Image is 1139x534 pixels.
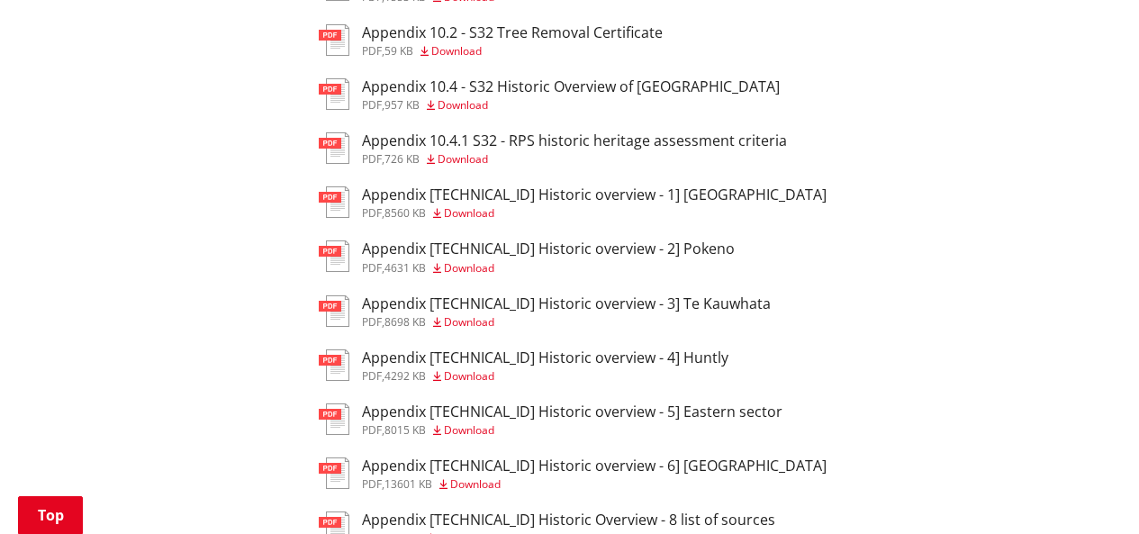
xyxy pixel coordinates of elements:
[362,46,663,57] div: ,
[362,151,382,167] span: pdf
[319,240,735,273] a: Appendix [TECHNICAL_ID] Historic overview - 2] Pokeno pdf,4631 KB Download
[362,205,382,221] span: pdf
[362,260,382,276] span: pdf
[319,457,349,489] img: document-pdf.svg
[319,295,771,328] a: Appendix [TECHNICAL_ID] Historic overview - 3] Te Kauwhata pdf,8698 KB Download
[444,422,494,438] span: Download
[18,496,83,534] a: Top
[362,24,663,41] h3: Appendix 10.2 - S32 Tree Removal Certificate
[362,476,382,492] span: pdf
[384,205,426,221] span: 8560 KB
[438,97,488,113] span: Download
[362,314,382,330] span: pdf
[444,368,494,384] span: Download
[362,295,771,312] h3: Appendix [TECHNICAL_ID] Historic overview - 3] Te Kauwhata
[362,479,827,490] div: ,
[450,476,501,492] span: Download
[362,78,780,95] h3: Appendix 10.4 - S32 Historic Overview of [GEOGRAPHIC_DATA]
[362,240,735,258] h3: Appendix [TECHNICAL_ID] Historic overview - 2] Pokeno
[384,260,426,276] span: 4631 KB
[362,132,787,149] h3: Appendix 10.4.1 S32 - RPS historic heritage assessment criteria
[431,43,482,59] span: Download
[319,132,349,164] img: document-pdf.svg
[362,457,827,475] h3: Appendix [TECHNICAL_ID] Historic overview - 6] [GEOGRAPHIC_DATA]
[319,349,728,382] a: Appendix [TECHNICAL_ID] Historic overview - 4] Huntly pdf,4292 KB Download
[319,240,349,272] img: document-pdf.svg
[362,422,382,438] span: pdf
[319,457,827,490] a: Appendix [TECHNICAL_ID] Historic overview - 6] [GEOGRAPHIC_DATA] pdf,13601 KB Download
[444,314,494,330] span: Download
[362,208,827,219] div: ,
[362,317,771,328] div: ,
[319,24,663,57] a: Appendix 10.2 - S32 Tree Removal Certificate pdf,59 KB Download
[438,151,488,167] span: Download
[319,186,349,218] img: document-pdf.svg
[362,154,787,165] div: ,
[319,349,349,381] img: document-pdf.svg
[384,476,432,492] span: 13601 KB
[362,403,782,421] h3: Appendix [TECHNICAL_ID] Historic overview - 5] Eastern sector
[384,151,420,167] span: 726 KB
[362,349,728,367] h3: Appendix [TECHNICAL_ID] Historic overview - 4] Huntly
[362,511,775,529] h3: Appendix [TECHNICAL_ID] Historic Overview - 8 list of sources
[319,78,349,110] img: document-pdf.svg
[444,260,494,276] span: Download
[319,186,827,219] a: Appendix [TECHNICAL_ID] Historic overview - 1] [GEOGRAPHIC_DATA] pdf,8560 KB Download
[319,403,782,436] a: Appendix [TECHNICAL_ID] Historic overview - 5] Eastern sector pdf,8015 KB Download
[319,403,349,435] img: document-pdf.svg
[1056,458,1121,523] iframe: Messenger Launcher
[319,295,349,327] img: document-pdf.svg
[384,97,420,113] span: 957 KB
[319,24,349,56] img: document-pdf.svg
[319,132,787,165] a: Appendix 10.4.1 S32 - RPS historic heritage assessment criteria pdf,726 KB Download
[362,263,735,274] div: ,
[362,425,782,436] div: ,
[362,368,382,384] span: pdf
[362,371,728,382] div: ,
[362,97,382,113] span: pdf
[384,314,426,330] span: 8698 KB
[384,422,426,438] span: 8015 KB
[319,78,780,111] a: Appendix 10.4 - S32 Historic Overview of [GEOGRAPHIC_DATA] pdf,957 KB Download
[362,43,382,59] span: pdf
[384,43,413,59] span: 59 KB
[362,100,780,111] div: ,
[362,186,827,204] h3: Appendix [TECHNICAL_ID] Historic overview - 1] [GEOGRAPHIC_DATA]
[384,368,426,384] span: 4292 KB
[444,205,494,221] span: Download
